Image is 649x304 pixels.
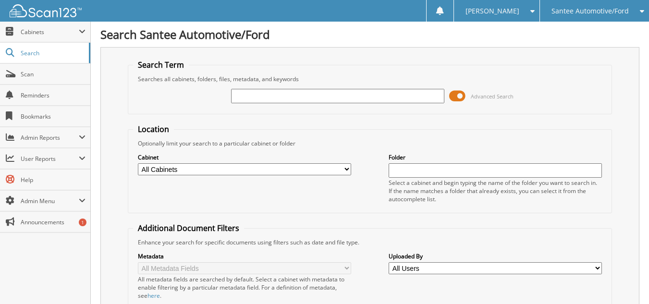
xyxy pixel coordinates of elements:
[21,134,79,142] span: Admin Reports
[133,238,607,246] div: Enhance your search for specific documents using filters such as date and file type.
[21,176,86,184] span: Help
[21,28,79,36] span: Cabinets
[79,219,86,226] div: 1
[147,292,160,300] a: here
[138,252,351,260] label: Metadata
[21,112,86,121] span: Bookmarks
[471,93,514,100] span: Advanced Search
[551,8,629,14] span: Santee Automotive/Ford
[138,275,351,300] div: All metadata fields are searched by default. Select a cabinet with metadata to enable filtering b...
[21,70,86,78] span: Scan
[100,26,639,42] h1: Search Santee Automotive/Ford
[465,8,519,14] span: [PERSON_NAME]
[10,4,82,17] img: scan123-logo-white.svg
[21,197,79,205] span: Admin Menu
[138,153,351,161] label: Cabinet
[133,139,607,147] div: Optionally limit your search to a particular cabinet or folder
[389,252,602,260] label: Uploaded By
[389,153,602,161] label: Folder
[133,60,189,70] legend: Search Term
[21,91,86,99] span: Reminders
[389,179,602,203] div: Select a cabinet and begin typing the name of the folder you want to search in. If the name match...
[21,49,84,57] span: Search
[133,124,174,134] legend: Location
[21,155,79,163] span: User Reports
[21,218,86,226] span: Announcements
[133,75,607,83] div: Searches all cabinets, folders, files, metadata, and keywords
[133,223,244,233] legend: Additional Document Filters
